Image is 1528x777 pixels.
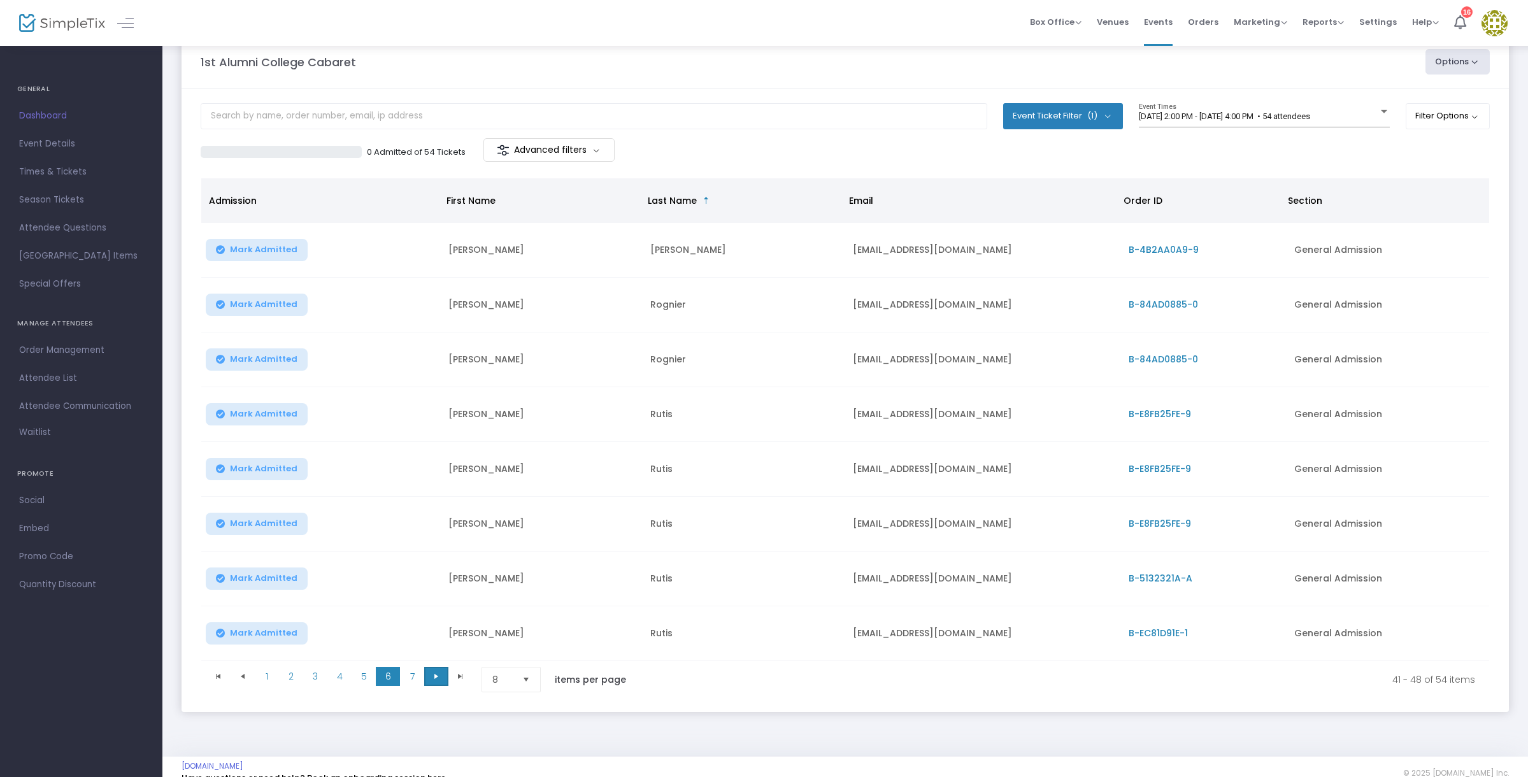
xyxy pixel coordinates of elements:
[448,667,473,686] span: Go to the last page
[206,622,308,645] button: Mark Admitted
[643,497,845,552] td: Rutis
[230,573,297,583] span: Mark Admitted
[441,387,643,442] td: [PERSON_NAME]
[19,136,143,152] span: Event Details
[441,552,643,606] td: [PERSON_NAME]
[441,497,643,552] td: [PERSON_NAME]
[1406,103,1490,129] button: Filter Options
[497,144,510,157] img: filter
[182,761,243,771] a: [DOMAIN_NAME]
[206,458,308,480] button: Mark Admitted
[206,567,308,590] button: Mark Admitted
[206,294,308,316] button: Mark Admitted
[376,667,400,686] span: Page 6
[1129,462,1191,475] span: B-E8FB25FE-9
[441,332,643,387] td: [PERSON_NAME]
[303,667,327,686] span: Page 3
[201,53,356,71] m-panel-title: 1st Alumni College Cabaret
[19,426,51,439] span: Waitlist
[643,223,845,278] td: [PERSON_NAME]
[1129,627,1188,639] span: B-EC81D91E-1
[1287,332,1489,387] td: General Admission
[845,606,1121,661] td: [EMAIL_ADDRESS][DOMAIN_NAME]
[1425,49,1490,75] button: Options
[1287,387,1489,442] td: General Admission
[845,223,1121,278] td: [EMAIL_ADDRESS][DOMAIN_NAME]
[19,370,143,387] span: Attendee List
[648,194,697,207] span: Last Name
[1139,111,1310,121] span: [DATE] 2:00 PM - [DATE] 4:00 PM • 54 attendees
[1129,353,1198,366] span: B-84AD0885-0
[230,245,297,255] span: Mark Admitted
[17,461,145,487] h4: PROMOTE
[1412,16,1439,28] span: Help
[643,552,845,606] td: Rutis
[1030,16,1082,28] span: Box Office
[230,354,297,364] span: Mark Admitted
[255,667,279,686] span: Page 1
[1129,517,1191,530] span: B-E8FB25FE-9
[517,667,535,692] button: Select
[1303,16,1344,28] span: Reports
[1287,552,1489,606] td: General Admission
[367,146,466,159] p: 0 Admitted of 54 Tickets
[701,196,711,206] span: Sortable
[19,492,143,509] span: Social
[643,387,845,442] td: Rutis
[1129,572,1192,585] span: B-5132321A-A
[19,192,143,208] span: Season Tickets
[845,442,1121,497] td: [EMAIL_ADDRESS][DOMAIN_NAME]
[1188,6,1218,38] span: Orders
[1287,606,1489,661] td: General Admission
[201,178,1489,661] div: Data table
[230,409,297,419] span: Mark Admitted
[643,332,845,387] td: Rognier
[653,667,1475,692] kendo-pager-info: 41 - 48 of 54 items
[1124,194,1162,207] span: Order ID
[201,103,987,129] input: Search by name, order number, email, ip address
[446,194,496,207] span: First Name
[455,671,466,681] span: Go to the last page
[19,548,143,565] span: Promo Code
[206,239,308,261] button: Mark Admitted
[643,442,845,497] td: Rutis
[1288,194,1322,207] span: Section
[441,278,643,332] td: [PERSON_NAME]
[845,332,1121,387] td: [EMAIL_ADDRESS][DOMAIN_NAME]
[206,403,308,425] button: Mark Admitted
[231,667,255,686] span: Go to the previous page
[230,464,297,474] span: Mark Admitted
[1287,278,1489,332] td: General Admission
[19,342,143,359] span: Order Management
[845,387,1121,442] td: [EMAIL_ADDRESS][DOMAIN_NAME]
[206,348,308,371] button: Mark Admitted
[19,576,143,593] span: Quantity Discount
[19,220,143,236] span: Attendee Questions
[19,164,143,180] span: Times & Tickets
[643,606,845,661] td: Rutis
[849,194,873,207] span: Email
[230,518,297,529] span: Mark Admitted
[1234,16,1287,28] span: Marketing
[230,628,297,638] span: Mark Admitted
[19,398,143,415] span: Attendee Communication
[1129,243,1199,256] span: B-4B2AA0A9-9
[238,671,248,681] span: Go to the previous page
[213,671,224,681] span: Go to the first page
[555,673,626,686] label: items per page
[1359,6,1397,38] span: Settings
[209,194,257,207] span: Admission
[230,299,297,310] span: Mark Admitted
[845,497,1121,552] td: [EMAIL_ADDRESS][DOMAIN_NAME]
[1287,497,1489,552] td: General Admission
[1461,6,1473,18] div: 16
[424,667,448,686] span: Go to the next page
[1003,103,1123,129] button: Event Ticket Filter(1)
[19,248,143,264] span: [GEOGRAPHIC_DATA] Items
[17,311,145,336] h4: MANAGE ATTENDEES
[441,442,643,497] td: [PERSON_NAME]
[400,667,424,686] span: Page 7
[492,673,512,686] span: 8
[441,606,643,661] td: [PERSON_NAME]
[845,278,1121,332] td: [EMAIL_ADDRESS][DOMAIN_NAME]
